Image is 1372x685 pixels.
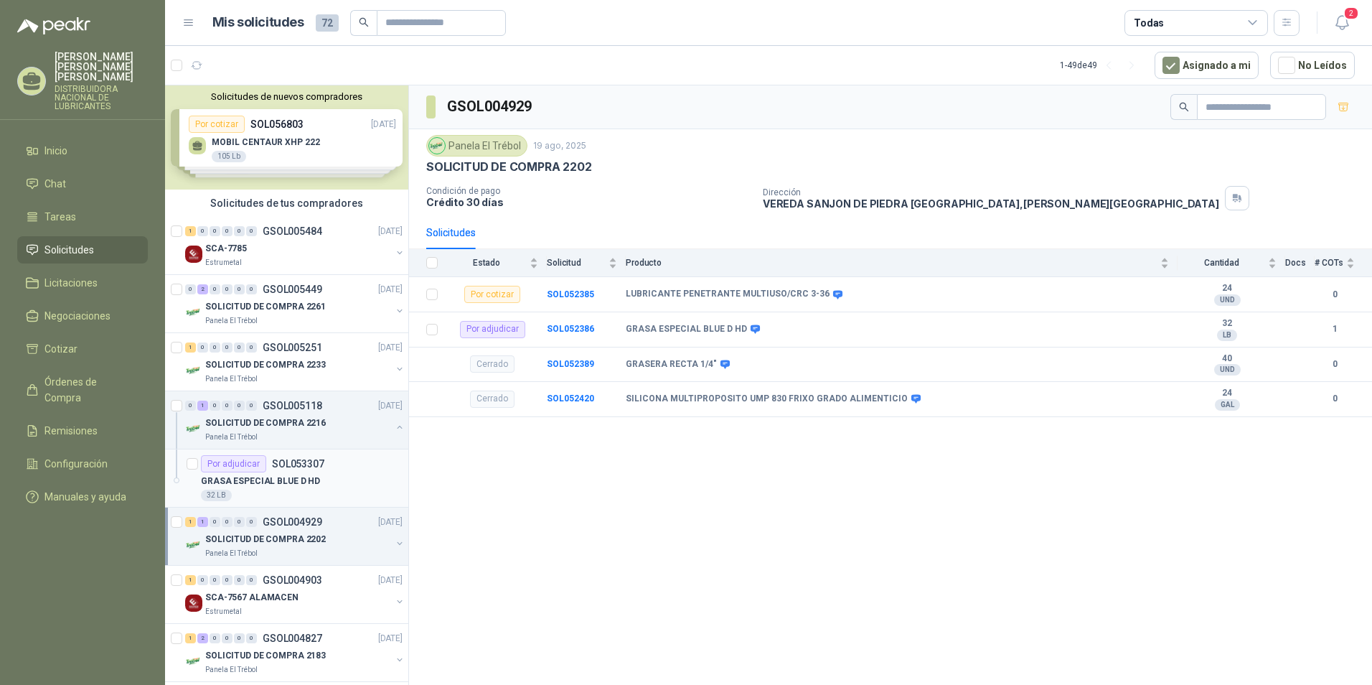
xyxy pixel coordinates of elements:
img: Company Logo [185,420,202,437]
th: # COTs [1315,249,1372,277]
span: 2 [1343,6,1359,20]
p: Panela El Trébol [205,315,258,327]
p: Panela El Trébol [205,548,258,559]
p: [DATE] [378,632,403,646]
a: Negociaciones [17,302,148,330]
div: 0 [222,226,232,236]
div: 0 [222,575,232,585]
a: 1 0 0 0 0 0 GSOL005251[DATE] Company LogoSOLICITUD DE COMPRA 2233Panela El Trébol [185,339,405,385]
a: SOL052420 [547,393,594,404]
div: 1 [185,517,196,527]
b: LUBRICANTE PENETRANTE MULTIUSO/CRC 3-36 [626,289,830,300]
span: search [1179,102,1189,112]
a: 0 2 0 0 0 0 GSOL005449[DATE] Company LogoSOLICITUD DE COMPRA 2261Panela El Trébol [185,281,405,327]
b: GRASA ESPECIAL BLUE D HD [626,324,747,335]
div: Solicitudes de nuevos compradoresPor cotizarSOL056803[DATE] MOBIL CENTAUR XHP 222105 LbPor cotiza... [165,85,408,190]
p: [DATE] [378,574,403,587]
p: SOLICITUD DE COMPRA 2202 [205,533,326,546]
a: Remisiones [17,417,148,444]
p: Panela El Trébol [205,432,258,443]
span: Tareas [44,209,76,225]
div: 0 [210,633,220,643]
b: 0 [1315,288,1355,302]
a: SOL052389 [547,359,594,369]
div: 1 [185,575,196,585]
p: SOLICITUD DE COMPRA 2202 [426,159,592,174]
p: DISTRIBUIDORA NACIONAL DE LUBRICANTES [55,85,148,111]
div: Todas [1134,15,1164,31]
p: [PERSON_NAME] [PERSON_NAME] [PERSON_NAME] [55,52,148,82]
img: Company Logo [185,304,202,321]
span: Configuración [44,456,108,472]
p: SOL053307 [272,459,324,469]
div: Solicitudes [426,225,476,241]
span: Producto [626,258,1157,268]
a: Por adjudicarSOL053307GRASA ESPECIAL BLUE D HD32 LB [165,449,408,508]
a: Inicio [17,137,148,164]
span: search [359,17,369,27]
div: GAL [1215,399,1240,411]
a: Tareas [17,203,148,230]
span: Chat [44,176,66,192]
div: 0 [234,342,245,353]
span: Remisiones [44,423,98,439]
h3: GSOL004929 [447,95,534,118]
b: 40 [1178,353,1277,365]
th: Docs [1285,249,1315,277]
b: SOL052386 [547,324,594,334]
a: SOL052385 [547,289,594,299]
div: 1 [197,517,208,527]
div: 0 [210,401,220,411]
button: Asignado a mi [1155,52,1259,79]
div: 0 [210,575,220,585]
p: GSOL004827 [263,633,322,643]
img: Company Logo [185,653,202,670]
p: SOLICITUD DE COMPRA 2233 [205,358,326,372]
p: Panela El Trébol [205,373,258,385]
b: 0 [1315,358,1355,371]
button: 2 [1329,10,1355,36]
h1: Mis solicitudes [212,12,304,33]
a: Chat [17,170,148,197]
span: Cantidad [1178,258,1265,268]
div: Cerrado [470,355,514,373]
img: Company Logo [185,595,202,612]
b: 1 [1315,322,1355,336]
p: SCA-7567 ALAMACEN [205,591,299,605]
p: Dirección [763,187,1219,197]
a: 1 2 0 0 0 0 GSOL004827[DATE] Company LogoSOLICITUD DE COMPRA 2183Panela El Trébol [185,630,405,676]
div: 0 [185,401,196,411]
div: 1 [185,342,196,353]
p: VEREDA SANJON DE PIEDRA [GEOGRAPHIC_DATA] , [PERSON_NAME][GEOGRAPHIC_DATA] [763,197,1219,210]
button: No Leídos [1270,52,1355,79]
b: 0 [1315,392,1355,406]
div: 0 [246,517,257,527]
div: LB [1217,330,1237,341]
a: 0 1 0 0 0 0 GSOL005118[DATE] Company LogoSOLICITUD DE COMPRA 2216Panela El Trébol [185,397,405,443]
div: 0 [210,517,220,527]
div: 0 [222,284,232,294]
div: 32 LB [201,490,232,501]
div: 0 [222,342,232,353]
p: Estrumetal [205,257,242,269]
span: Solicitud [547,258,606,268]
div: 0 [210,342,220,353]
span: Inicio [44,143,67,159]
span: 72 [316,14,339,32]
p: 19 ago, 2025 [533,139,586,153]
div: 0 [185,284,196,294]
a: 1 0 0 0 0 0 GSOL005484[DATE] Company LogoSCA-7785Estrumetal [185,223,405,269]
a: 1 1 0 0 0 0 GSOL004929[DATE] Company LogoSOLICITUD DE COMPRA 2202Panela El Trébol [185,513,405,559]
span: Estado [446,258,527,268]
div: 0 [234,517,245,527]
p: [DATE] [378,225,403,238]
div: Por adjudicar [201,455,266,472]
p: SOLICITUD DE COMPRA 2183 [205,649,326,663]
div: 0 [197,342,208,353]
p: [DATE] [378,399,403,413]
div: 0 [234,575,245,585]
p: GSOL004929 [263,517,322,527]
div: UND [1214,364,1241,376]
div: 0 [210,284,220,294]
